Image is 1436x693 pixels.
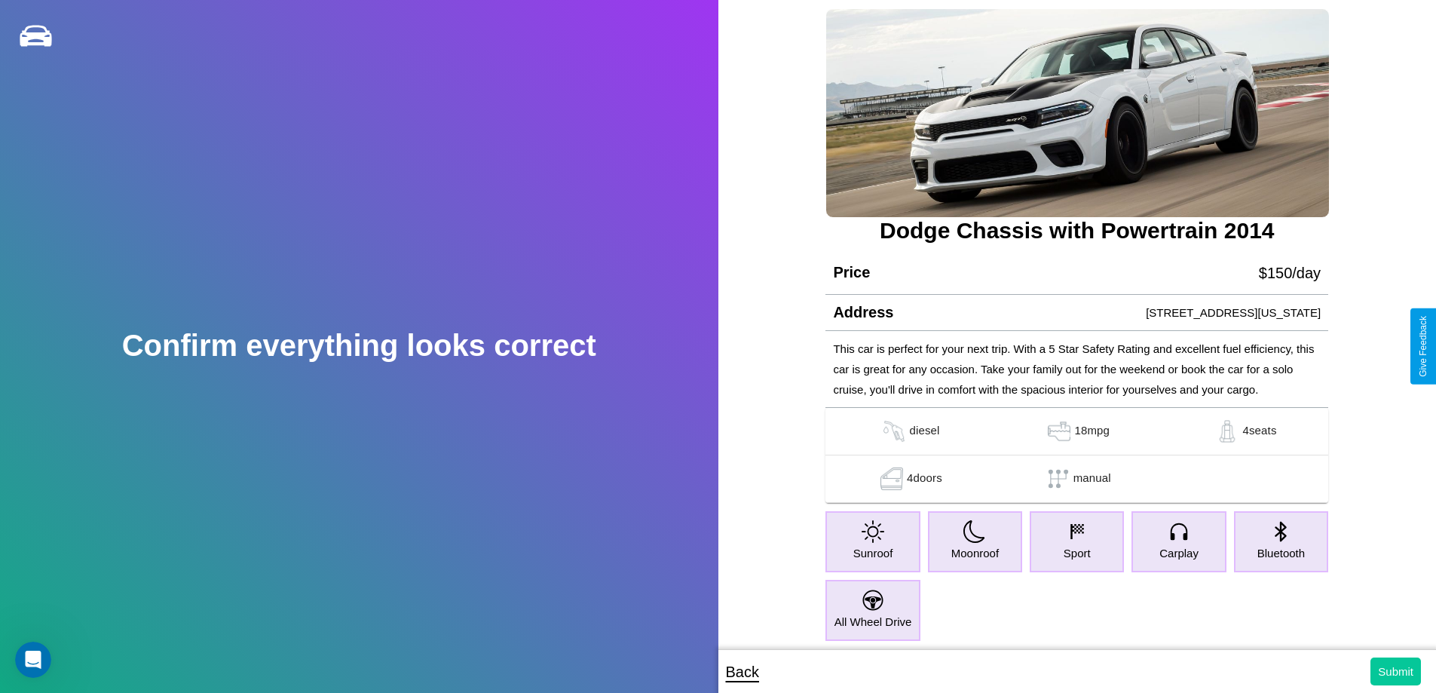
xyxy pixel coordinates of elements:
h4: Address [833,304,893,321]
img: gas [877,468,907,490]
p: [STREET_ADDRESS][US_STATE] [1146,302,1321,323]
p: Moonroof [951,543,999,563]
p: 18 mpg [1074,420,1110,443]
p: Carplay [1159,543,1199,563]
p: diesel [909,420,939,443]
p: Bluetooth [1257,543,1305,563]
img: gas [1212,420,1242,443]
div: Give Feedback [1418,316,1428,377]
img: gas [879,420,909,443]
img: gas [1044,420,1074,443]
h4: Price [833,264,870,281]
p: $ 150 /day [1259,259,1321,287]
p: 4 seats [1242,420,1276,443]
p: Sport [1064,543,1091,563]
h2: Confirm everything looks correct [122,329,596,363]
h3: Dodge Chassis with Powertrain 2014 [825,218,1328,244]
iframe: Intercom live chat [15,642,51,678]
p: All Wheel Drive [834,612,912,632]
p: manual [1073,468,1111,490]
table: simple table [825,408,1328,503]
p: This car is perfect for your next trip. With a 5 Star Safety Rating and excellent fuel efficiency... [833,339,1321,400]
p: 4 doors [907,468,942,490]
p: Sunroof [853,543,893,563]
button: Submit [1370,658,1421,685]
p: Back [726,658,759,685]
